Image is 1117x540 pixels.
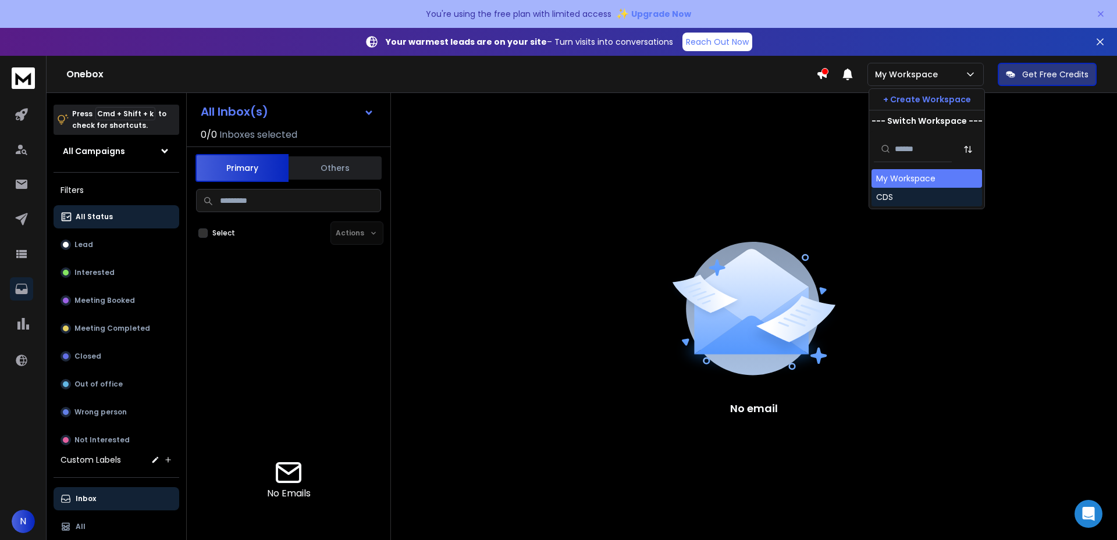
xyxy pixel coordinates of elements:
div: CDS [876,191,893,203]
button: Not Interested [54,428,179,452]
button: N [12,510,35,533]
button: Inbox [54,487,179,510]
button: Get Free Credits [998,63,1097,86]
p: Wrong person [74,407,127,417]
button: Out of office [54,373,179,396]
p: Get Free Credits [1022,69,1088,80]
p: Meeting Completed [74,324,150,333]
span: Upgrade Now [631,8,691,20]
div: My Workspace [876,173,935,184]
button: Interested [54,261,179,284]
button: Meeting Completed [54,317,179,340]
p: Lead [74,240,93,249]
p: Press to check for shortcuts. [72,108,166,131]
h1: All Inbox(s) [201,106,268,117]
strong: Your warmest leads are on your site [386,36,547,48]
button: Primary [195,154,289,182]
p: All Status [76,212,113,221]
button: Closed [54,345,179,368]
p: Reach Out Now [686,36,749,48]
button: ✨Upgrade Now [616,2,691,26]
button: All Campaigns [54,140,179,163]
div: Open Intercom Messenger [1075,500,1102,528]
p: --- Switch Workspace --- [871,115,983,127]
button: Meeting Booked [54,289,179,312]
span: Cmd + Shift + k [95,107,155,120]
h1: All Campaigns [63,145,125,157]
p: You're using the free plan with limited access [426,8,611,20]
button: All Inbox(s) [191,100,383,123]
button: All Status [54,205,179,228]
p: My Workspace [875,69,942,80]
button: + Create Workspace [869,89,984,110]
p: No email [730,400,778,417]
button: Others [289,155,382,181]
p: No Emails [267,487,311,500]
img: logo [12,67,35,89]
button: Lead [54,233,179,256]
p: Closed [74,352,101,361]
button: All [54,515,179,538]
p: Not Interested [74,435,130,445]
p: + Create Workspace [883,94,971,105]
h3: Custom Labels [61,454,121,466]
p: Meeting Booked [74,296,135,305]
span: ✨ [616,6,629,22]
label: Select [212,228,235,238]
p: All [76,522,86,531]
span: 0 / 0 [201,128,217,142]
p: Inbox [76,494,96,503]
h3: Filters [54,182,179,198]
h3: Inboxes selected [219,128,297,142]
button: Wrong person [54,400,179,424]
p: – Turn visits into conversations [386,36,673,48]
a: Reach Out Now [682,33,752,51]
p: Interested [74,268,115,277]
button: Sort by Sort A-Z [956,138,980,161]
h1: Onebox [66,67,816,81]
p: Out of office [74,380,123,389]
